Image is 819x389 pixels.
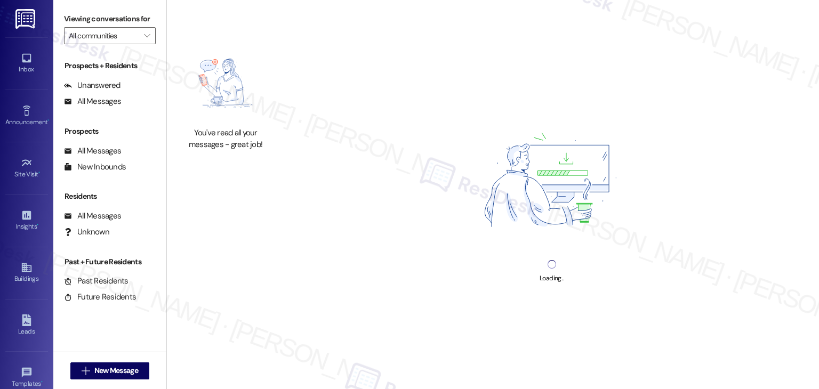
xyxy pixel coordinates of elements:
[5,206,48,235] a: Insights •
[5,258,48,287] a: Buildings
[53,191,166,202] div: Residents
[64,291,136,303] div: Future Residents
[64,161,126,173] div: New Inbounds
[69,27,139,44] input: All communities
[5,49,48,78] a: Inbox
[64,80,121,91] div: Unanswered
[15,9,37,29] img: ResiDesk Logo
[64,145,121,157] div: All Messages
[41,378,43,386] span: •
[179,44,272,122] img: empty-state
[47,117,49,124] span: •
[37,221,38,229] span: •
[5,311,48,340] a: Leads
[64,226,109,238] div: Unknown
[540,273,564,284] div: Loading...
[64,96,121,107] div: All Messages
[53,126,166,137] div: Prospects
[64,11,156,27] label: Viewing conversations for
[82,367,90,375] i: 
[5,154,48,183] a: Site Visit •
[70,362,149,379] button: New Message
[38,169,40,176] span: •
[53,256,166,268] div: Past + Future Residents
[64,210,121,222] div: All Messages
[94,365,138,376] span: New Message
[144,31,150,40] i: 
[64,275,129,287] div: Past Residents
[53,60,166,71] div: Prospects + Residents
[179,127,272,150] div: You've read all your messages - great job!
